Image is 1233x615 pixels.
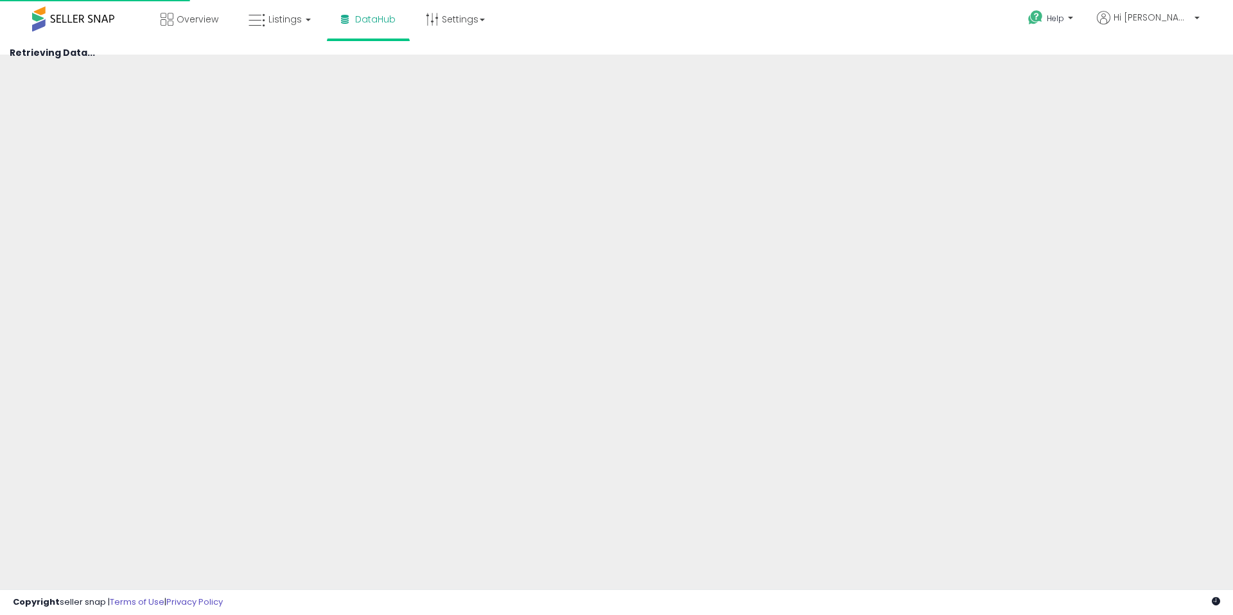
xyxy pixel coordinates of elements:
[177,13,218,26] span: Overview
[1097,11,1200,40] a: Hi [PERSON_NAME]
[355,13,396,26] span: DataHub
[1047,13,1064,24] span: Help
[268,13,302,26] span: Listings
[10,48,1223,58] h4: Retrieving Data...
[1027,10,1044,26] i: Get Help
[1114,11,1191,24] span: Hi [PERSON_NAME]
